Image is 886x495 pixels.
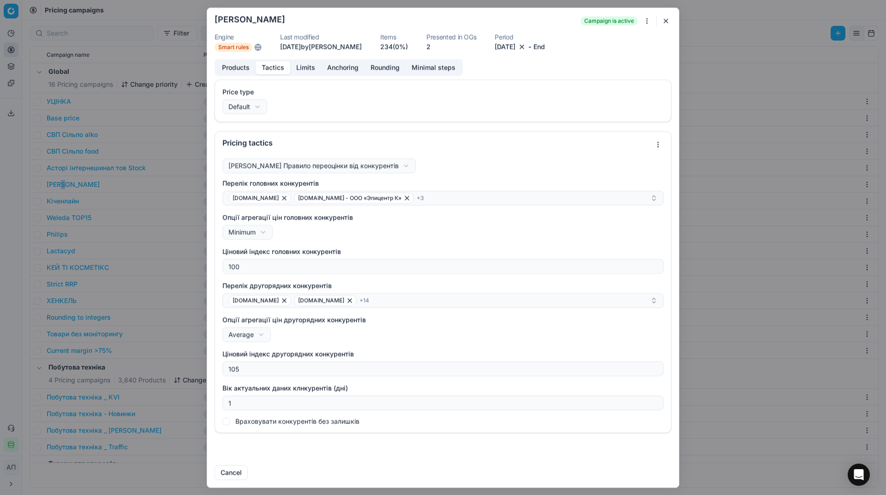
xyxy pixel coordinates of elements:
[235,417,359,425] label: Враховувати конкурентів без залишків
[298,297,344,304] span: [DOMAIN_NAME]
[222,315,664,324] label: Опції агрегації цін другорядних конкурентів
[222,191,664,205] button: [DOMAIN_NAME][DOMAIN_NAME] - ООО «Эпицентр К»+3
[290,61,321,74] button: Limits
[298,194,401,202] span: [DOMAIN_NAME] - ООО «Эпицентр К»
[280,34,362,40] dt: Last modified
[417,194,424,202] span: + 3
[380,42,408,51] a: 234(0%)
[406,61,461,74] button: Minimal steps
[495,34,545,40] dt: Period
[528,42,532,51] span: -
[222,247,664,256] label: Ціновий індекс головних конкурентів
[581,16,638,25] span: Campaign is active
[233,297,279,304] span: [DOMAIN_NAME]
[222,383,664,393] label: Вік актуальних даних клнкурентів (дні)
[280,42,362,50] span: [DATE] by [PERSON_NAME]
[215,465,248,480] button: Cancel
[426,34,476,40] dt: Presented in OGs
[216,61,256,74] button: Products
[222,139,651,146] div: Pricing tactics
[222,293,664,308] button: [DOMAIN_NAME][DOMAIN_NAME]+14
[321,61,365,74] button: Anchoring
[233,194,279,202] span: [DOMAIN_NAME]
[222,281,664,290] label: Перелік другорядних конкурентів
[426,42,431,51] button: 2
[222,87,664,96] label: Price type
[215,15,285,24] h2: [PERSON_NAME]
[533,42,545,51] button: End
[359,297,369,304] span: + 14
[222,349,664,358] label: Ціновий індекс другорядних конкурентів
[228,161,399,170] div: [PERSON_NAME] Правило переоцінки від конкурентів
[256,61,290,74] button: Tactics
[222,179,664,188] label: Перелік головних конкурентів
[215,34,262,40] dt: Engine
[222,213,664,222] label: Опції агрегації цін головних конкурентів
[495,42,515,51] button: [DATE]
[365,61,406,74] button: Rounding
[380,34,408,40] dt: Items
[215,42,252,52] span: Smart rules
